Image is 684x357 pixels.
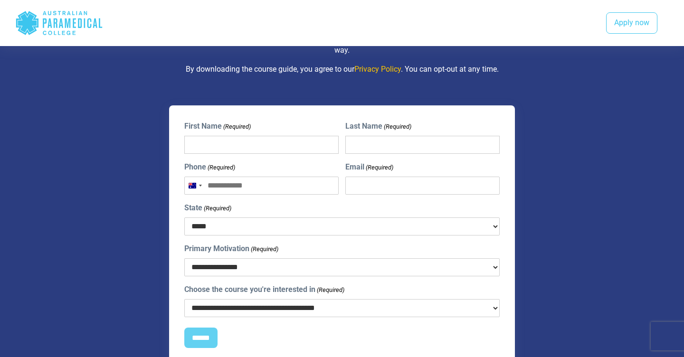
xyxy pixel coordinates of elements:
[316,285,345,295] span: (Required)
[185,177,205,194] button: Selected country
[64,64,620,75] p: By downloading the course guide, you agree to our . You can opt-out at any time.
[184,202,231,214] label: State
[203,204,232,213] span: (Required)
[383,122,411,132] span: (Required)
[606,12,657,34] a: Apply now
[184,284,344,295] label: Choose the course you're interested in
[207,163,236,172] span: (Required)
[184,161,235,173] label: Phone
[184,121,251,132] label: First Name
[15,8,103,38] div: Australian Paramedical College
[365,163,393,172] span: (Required)
[223,122,251,132] span: (Required)
[250,244,279,254] span: (Required)
[345,161,393,173] label: Email
[345,121,411,132] label: Last Name
[354,65,401,74] a: Privacy Policy
[184,243,278,254] label: Primary Motivation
